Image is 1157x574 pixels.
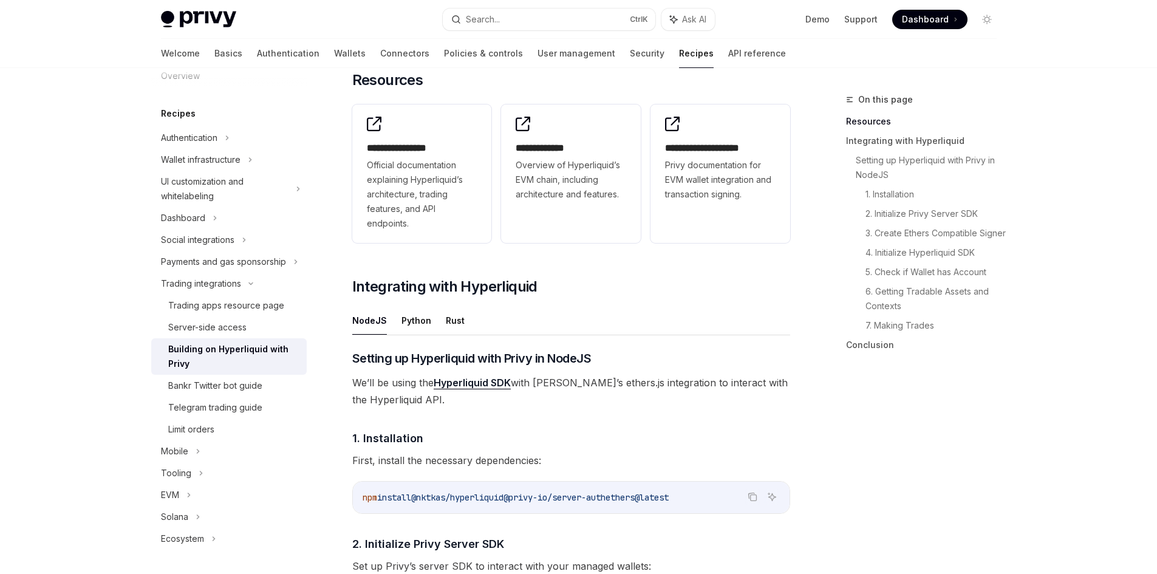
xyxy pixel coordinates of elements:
[892,10,968,29] a: Dashboard
[151,338,307,375] a: Building on Hyperliquid with Privy
[444,39,523,68] a: Policies & controls
[257,39,319,68] a: Authentication
[865,282,1006,316] a: 6. Getting Tradable Assets and Contexts
[161,531,204,546] div: Ecosystem
[679,39,714,68] a: Recipes
[151,295,307,316] a: Trading apps resource page
[858,92,913,107] span: On this page
[334,39,366,68] a: Wallets
[856,151,1006,185] a: Setting up Hyperliquid with Privy in NodeJS
[352,306,387,335] button: NodeJS
[352,452,790,469] span: First, install the necessary dependencies:
[630,39,664,68] a: Security
[443,9,655,30] button: Search...CtrlK
[161,255,286,269] div: Payments and gas sponsorship
[446,306,465,335] button: Rust
[682,13,706,26] span: Ask AI
[161,131,217,145] div: Authentication
[606,492,669,503] span: ethers@latest
[846,335,1006,355] a: Conclusion
[377,492,411,503] span: install
[865,224,1006,243] a: 3. Create Ethers Compatible Signer
[161,106,196,121] h5: Recipes
[168,378,262,393] div: Bankr Twitter bot guide
[161,466,191,480] div: Tooling
[161,11,236,28] img: light logo
[168,342,299,371] div: Building on Hyperliquid with Privy
[401,306,431,335] button: Python
[865,262,1006,282] a: 5. Check if Wallet has Account
[161,174,288,203] div: UI customization and whitelabeling
[902,13,949,26] span: Dashboard
[161,233,234,247] div: Social integrations
[764,489,780,505] button: Ask AI
[161,444,188,459] div: Mobile
[745,489,760,505] button: Copy the contents from the code block
[363,492,377,503] span: npm
[661,9,715,30] button: Ask AI
[367,158,477,231] span: Official documentation explaining Hyperliquid’s architecture, trading features, and API endpoints.
[380,39,429,68] a: Connectors
[151,375,307,397] a: Bankr Twitter bot guide
[630,15,648,24] span: Ctrl K
[161,211,205,225] div: Dashboard
[352,350,592,367] span: Setting up Hyperliquid with Privy in NodeJS
[168,400,262,415] div: Telegram trading guide
[161,276,241,291] div: Trading integrations
[516,158,626,202] span: Overview of Hyperliquid’s EVM chain, including architecture and features.
[352,104,492,243] a: **** **** **** *Official documentation explaining Hyperliquid’s architecture, trading features, a...
[161,152,241,167] div: Wallet infrastructure
[161,39,200,68] a: Welcome
[352,430,423,446] span: 1. Installation
[168,298,284,313] div: Trading apps resource page
[728,39,786,68] a: API reference
[865,185,1006,204] a: 1. Installation
[865,316,1006,335] a: 7. Making Trades
[161,510,188,524] div: Solana
[846,131,1006,151] a: Integrating with Hyperliquid
[411,492,503,503] span: @nktkas/hyperliquid
[665,158,776,202] span: Privy documentation for EVM wallet integration and transaction signing.
[650,104,790,243] a: **** **** **** *****Privy documentation for EVM wallet integration and transaction signing.
[805,13,830,26] a: Demo
[538,39,615,68] a: User management
[151,419,307,440] a: Limit orders
[865,243,1006,262] a: 4. Initialize Hyperliquid SDK
[865,204,1006,224] a: 2. Initialize Privy Server SDK
[214,39,242,68] a: Basics
[501,104,641,243] a: **** **** ***Overview of Hyperliquid’s EVM chain, including architecture and features.
[503,492,606,503] span: @privy-io/server-auth
[151,397,307,419] a: Telegram trading guide
[844,13,878,26] a: Support
[161,488,179,502] div: EVM
[352,536,504,552] span: 2. Initialize Privy Server SDK
[352,374,790,408] span: We’ll be using the with [PERSON_NAME]’s ethers.js integration to interact with the Hyperliquid API.
[352,277,538,296] span: Integrating with Hyperliquid
[434,377,511,389] a: Hyperliquid SDK
[846,112,1006,131] a: Resources
[151,316,307,338] a: Server-side access
[168,422,214,437] div: Limit orders
[352,70,423,90] span: Resources
[466,12,500,27] div: Search...
[977,10,997,29] button: Toggle dark mode
[168,320,247,335] div: Server-side access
